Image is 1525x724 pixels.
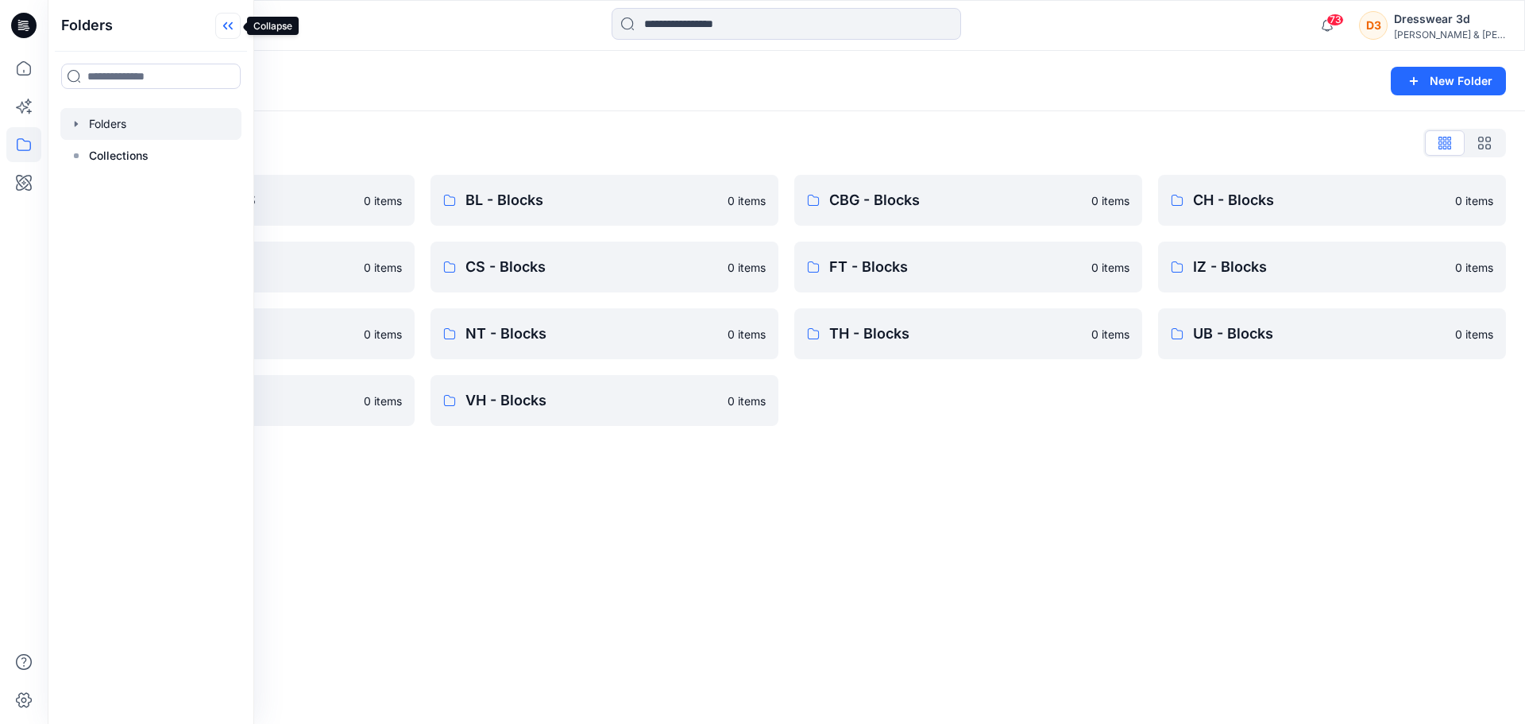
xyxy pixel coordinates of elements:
[364,326,402,343] p: 0 items
[1158,175,1506,226] a: CH - Blocks0 items
[1455,326,1493,343] p: 0 items
[430,308,778,359] a: NT - Blocks0 items
[829,189,1082,211] p: CBG - Blocks
[465,189,718,211] p: BL - Blocks
[89,146,149,165] p: Collections
[1193,323,1446,345] p: UB - Blocks
[794,308,1142,359] a: TH - Blocks0 items
[829,323,1082,345] p: TH - Blocks
[1091,259,1129,276] p: 0 items
[1394,29,1505,41] div: [PERSON_NAME] & [PERSON_NAME]
[430,175,778,226] a: BL - Blocks0 items
[430,242,778,292] a: CS - Blocks0 items
[1193,256,1446,278] p: IZ - Blocks
[1455,192,1493,209] p: 0 items
[728,259,766,276] p: 0 items
[1394,10,1505,29] div: Dresswear 3d
[1091,326,1129,343] p: 0 items
[794,175,1142,226] a: CBG - Blocks0 items
[1326,14,1344,26] span: 73
[728,393,766,409] p: 0 items
[465,389,718,412] p: VH - Blocks
[364,393,402,409] p: 0 items
[1359,11,1388,40] div: D3
[465,323,718,345] p: NT - Blocks
[364,192,402,209] p: 0 items
[1091,192,1129,209] p: 0 items
[1455,259,1493,276] p: 0 items
[430,375,778,426] a: VH - Blocks0 items
[728,192,766,209] p: 0 items
[364,259,402,276] p: 0 items
[728,326,766,343] p: 0 items
[1158,242,1506,292] a: IZ - Blocks0 items
[1158,308,1506,359] a: UB - Blocks0 items
[465,256,718,278] p: CS - Blocks
[829,256,1082,278] p: FT - Blocks
[1391,67,1506,95] button: New Folder
[794,242,1142,292] a: FT - Blocks0 items
[1193,189,1446,211] p: CH - Blocks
